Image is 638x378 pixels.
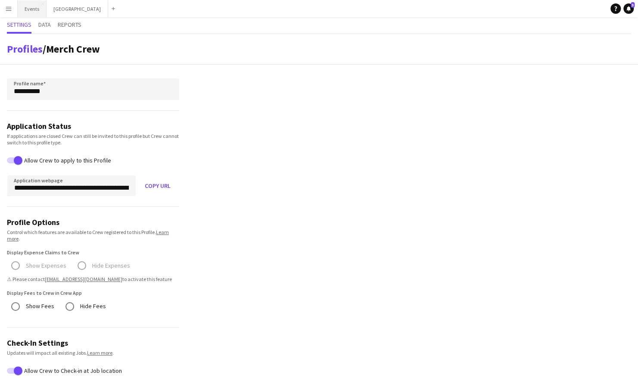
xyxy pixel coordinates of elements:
span: Settings [7,22,31,28]
button: [GEOGRAPHIC_DATA] [47,0,108,17]
button: Events [18,0,47,17]
a: Profiles [7,42,43,56]
a: Learn more [7,229,169,242]
h3: Check-In Settings [7,338,179,348]
span: ⚠ Please contact to activate this feature [7,276,179,282]
span: Data [38,22,51,28]
label: Hide Fees [78,300,106,313]
span: Reports [58,22,81,28]
h3: Application Status [7,121,179,131]
h1: / [7,43,100,56]
button: Copy URL [136,175,179,196]
span: Merch Crew [46,42,100,56]
a: [EMAIL_ADDRESS][DOMAIN_NAME] [45,276,122,282]
h3: Profile Options [7,217,179,227]
div: Control which features are available to Crew registered to this Profile. . [7,229,179,242]
span: 3 [631,2,635,8]
label: Display Expense Claims to Crew [7,249,179,256]
a: 3 [623,3,634,14]
label: Allow Crew to Check-in at Job location [22,367,122,374]
label: Allow Crew to apply to this Profile [22,157,111,164]
label: Show Fees [24,300,54,313]
div: If applications are closed Crew can still be invited to this profile but Crew cannot switch to th... [7,133,179,146]
a: Learn more [87,350,112,356]
label: Display Fees to Crew in Crew App [7,289,179,297]
div: Updates will impact all existing Jobs. . [7,350,179,356]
